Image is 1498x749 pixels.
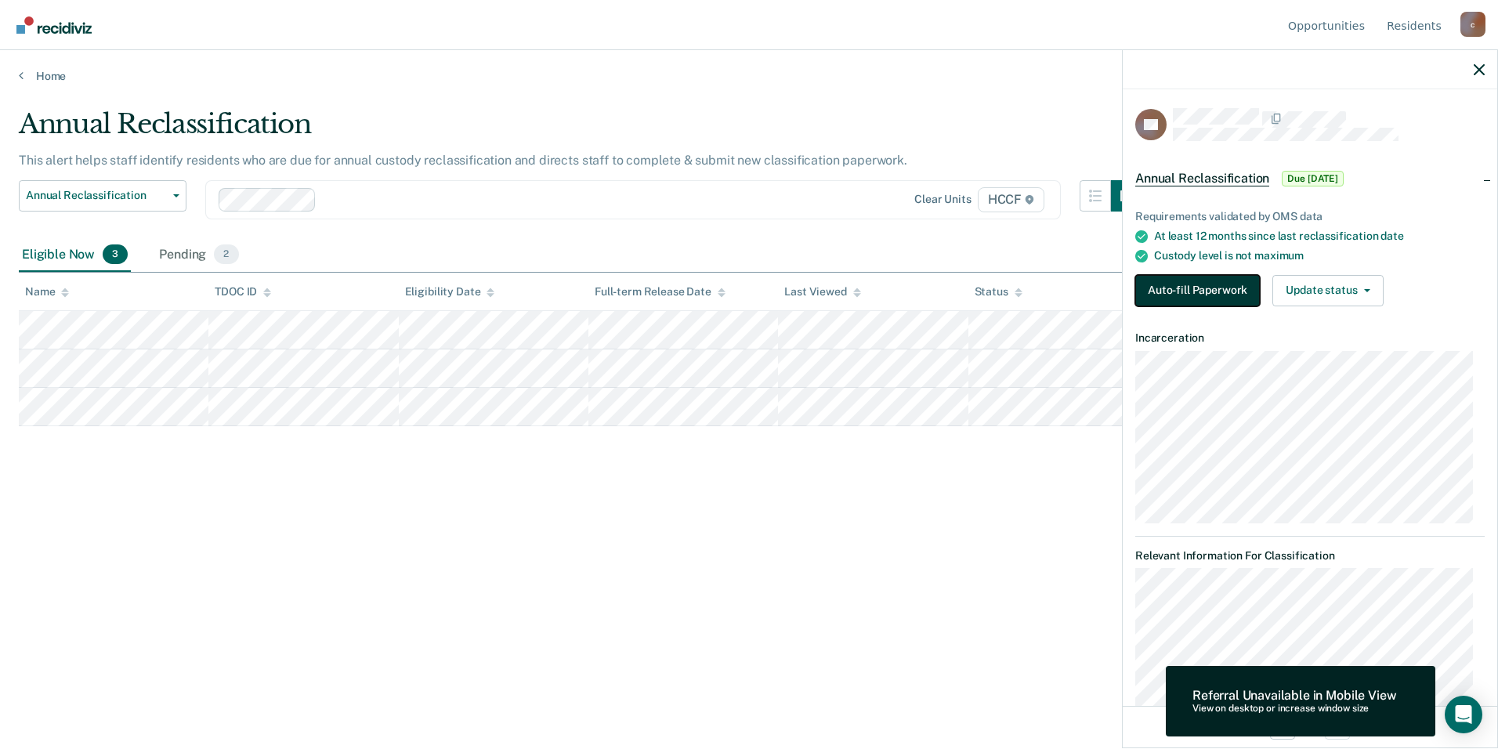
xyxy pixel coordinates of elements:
[215,285,271,299] div: TDOC ID
[1135,275,1266,306] a: Navigate to form link
[26,189,167,202] span: Annual Reclassification
[19,153,907,168] p: This alert helps staff identify residents who are due for annual custody reclassification and dir...
[103,244,128,265] span: 3
[1380,230,1403,242] span: date
[1460,12,1485,37] div: c
[1135,331,1485,345] dt: Incarceration
[19,238,131,273] div: Eligible Now
[1154,249,1485,262] div: Custody level is not
[25,285,69,299] div: Name
[1135,171,1269,186] span: Annual Reclassification
[1272,275,1383,306] button: Update status
[1123,706,1497,747] div: 3 / 3
[914,193,972,206] div: Clear units
[1192,704,1396,715] div: View on desktop or increase window size
[1135,549,1485,563] dt: Relevant Information For Classification
[1192,688,1396,703] div: Referral Unavailable in Mobile View
[1154,230,1485,243] div: At least 12 months since last reclassification
[214,244,238,265] span: 2
[19,108,1142,153] div: Annual Reclassification
[1135,210,1485,223] div: Requirements validated by OMS data
[595,285,725,299] div: Full-term Release Date
[1445,696,1482,733] div: Open Intercom Messenger
[784,285,860,299] div: Last Viewed
[156,238,241,273] div: Pending
[1254,249,1304,262] span: maximum
[1282,171,1344,186] span: Due [DATE]
[16,16,92,34] img: Recidiviz
[1135,275,1260,306] button: Auto-fill Paperwork
[978,187,1044,212] span: HCCF
[19,69,1479,83] a: Home
[405,285,495,299] div: Eligibility Date
[1460,12,1485,37] button: Profile dropdown button
[1123,154,1497,204] div: Annual ReclassificationDue [DATE]
[975,285,1022,299] div: Status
